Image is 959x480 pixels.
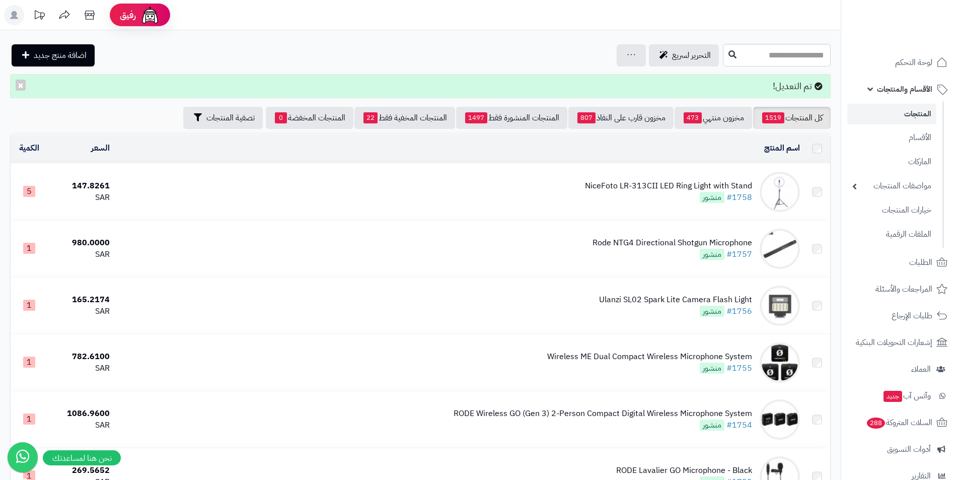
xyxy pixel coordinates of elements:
div: RODE Lavalier GO Microphone - Black [616,465,752,476]
div: SAR [51,420,110,431]
span: 288 [867,418,885,429]
a: السعر [91,142,110,154]
div: SAR [51,249,110,260]
img: ai-face.png [140,5,160,25]
img: NiceFoto LR-313CII LED Ring Light with Stand [760,172,800,212]
span: 0 [275,112,287,123]
a: التحرير لسريع [649,44,719,66]
button: تصفية المنتجات [183,107,263,129]
span: جديد [883,391,902,402]
span: التحرير لسريع [672,49,711,61]
span: 1 [23,300,35,311]
a: الطلبات [847,250,953,275]
span: 1 [23,357,35,368]
a: الماركات [847,151,936,173]
a: الملفات الرقمية [847,224,936,245]
button: × [16,80,26,91]
span: العملاء [911,362,931,376]
div: 165.2174 [51,294,110,306]
span: منشور [700,306,724,317]
span: 22 [363,112,378,123]
span: منشور [700,192,724,203]
span: 1497 [465,112,487,123]
img: Wireless ME Dual Compact Wireless Microphone System [760,342,800,383]
a: #1754 [726,419,752,431]
span: المراجعات والأسئلة [875,282,932,296]
div: RODE Wireless GO (Gen 3) 2-Person Compact Digital Wireless Microphone System [454,408,752,420]
span: أدوات التسويق [887,442,931,456]
span: لوحة التحكم [895,55,932,70]
div: NiceFoto LR-313CII LED Ring Light with Stand [585,180,752,192]
span: 1 [23,243,35,254]
a: أدوات التسويق [847,437,953,461]
span: الطلبات [909,255,932,269]
span: منشور [700,420,724,431]
a: المراجعات والأسئلة [847,277,953,301]
span: 473 [684,112,702,123]
span: منشور [700,249,724,260]
div: Ulanzi SL02 Spark Lite Camera Flash Light [599,294,752,306]
span: 5 [23,186,35,197]
span: الأقسام والمنتجات [877,82,932,96]
img: RODE Wireless GO (Gen 3) 2-Person Compact Digital Wireless Microphone System [760,399,800,440]
a: المنتجات المخفضة0 [266,107,353,129]
a: المنتجات [847,104,936,124]
span: رفيق [120,9,136,21]
div: Rode NTG4 Directional Shotgun Microphone [593,237,752,249]
img: Ulanzi SL02 Spark Lite Camera Flash Light [760,286,800,326]
div: SAR [51,192,110,203]
span: طلبات الإرجاع [892,309,932,323]
div: 269.5652 [51,465,110,476]
a: اضافة منتج جديد [12,44,95,66]
a: #1756 [726,305,752,317]
a: مخزون منتهي473 [675,107,752,129]
a: السلات المتروكة288 [847,410,953,435]
div: 147.8261 [51,180,110,192]
img: Rode NTG4 Directional Shotgun Microphone [760,229,800,269]
a: إشعارات التحويلات البنكية [847,330,953,355]
a: #1757 [726,248,752,260]
a: تحديثات المنصة [27,5,52,28]
div: 1086.9600 [51,408,110,420]
img: logo-2.png [891,27,949,48]
a: خيارات المنتجات [847,199,936,221]
div: 782.6100 [51,351,110,363]
div: SAR [51,306,110,317]
a: الكمية [19,142,39,154]
a: #1758 [726,191,752,203]
a: اسم المنتج [764,142,800,154]
a: المنتجات المنشورة فقط1497 [456,107,567,129]
div: تم التعديل! [10,74,831,98]
span: منشور [700,363,724,374]
span: تصفية المنتجات [206,112,255,124]
div: SAR [51,363,110,374]
span: إشعارات التحويلات البنكية [856,335,932,350]
a: مواصفات المنتجات [847,175,936,197]
a: لوحة التحكم [847,50,953,75]
a: وآتس آبجديد [847,384,953,408]
a: طلبات الإرجاع [847,304,953,328]
div: Wireless ME Dual Compact Wireless Microphone System [547,351,752,363]
span: 807 [577,112,596,123]
span: 1519 [762,112,784,123]
span: اضافة منتج جديد [34,49,87,61]
a: الأقسام [847,127,936,149]
div: 980.0000 [51,237,110,249]
a: العملاء [847,357,953,381]
a: كل المنتجات1519 [753,107,831,129]
a: المنتجات المخفية فقط22 [354,107,455,129]
span: وآتس آب [882,389,931,403]
span: 1 [23,414,35,425]
a: #1755 [726,362,752,374]
span: السلات المتروكة [866,416,932,430]
a: مخزون قارب على النفاذ807 [568,107,674,129]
